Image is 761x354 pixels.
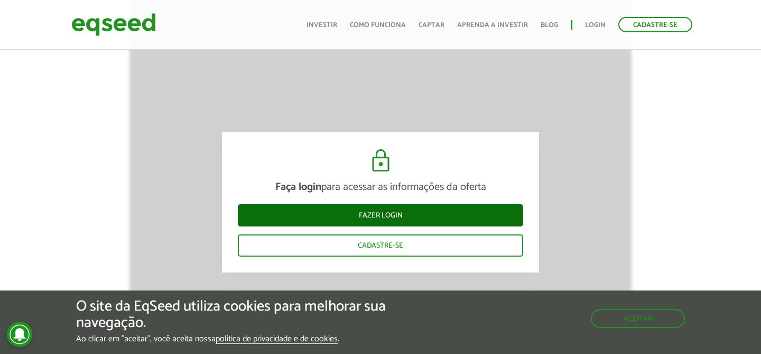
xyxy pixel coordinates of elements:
a: política de privacidade e de cookies [216,335,338,344]
a: Fazer login [238,204,523,226]
strong: Faça login [275,178,321,196]
a: Captar [419,22,444,29]
a: Login [585,22,606,29]
p: para acessar as informações da oferta [238,181,523,194]
a: Cadastre-se [618,17,692,32]
a: Cadastre-se [238,234,523,257]
p: Ao clicar em "aceitar", você aceita nossa . [76,334,441,344]
a: Aprenda a investir [457,22,528,29]
h5: O site da EqSeed utiliza cookies para melhorar sua navegação. [76,298,441,331]
button: Aceitar [591,309,685,328]
a: Investir [307,22,337,29]
a: Como funciona [350,22,406,29]
img: cadeado.svg [368,148,394,174]
a: Blog [541,22,558,29]
img: EqSeed [71,11,156,39]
